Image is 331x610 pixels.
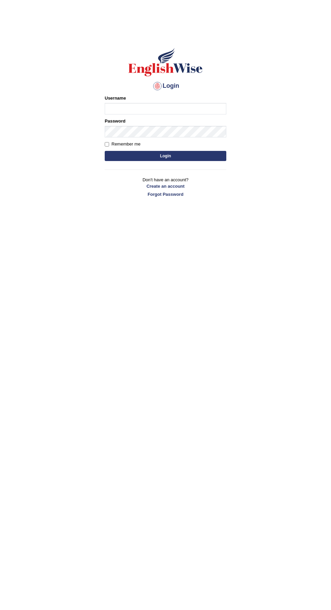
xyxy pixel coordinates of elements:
p: Don't have an account? [105,177,226,197]
label: Username [105,95,126,101]
a: Forgot Password [105,191,226,197]
a: Create an account [105,183,226,189]
label: Remember me [105,141,141,148]
img: Logo of English Wise sign in for intelligent practice with AI [127,47,204,77]
h4: Login [105,81,226,91]
label: Password [105,118,125,124]
button: Login [105,151,226,161]
input: Remember me [105,142,109,147]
